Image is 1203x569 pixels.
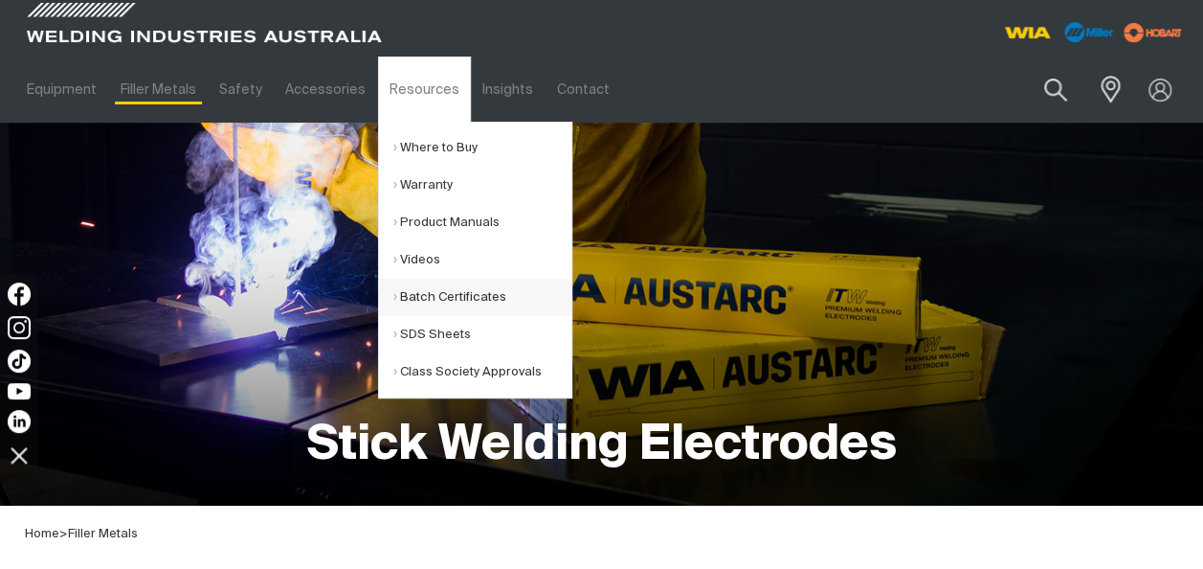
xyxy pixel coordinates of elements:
a: Where to Buy [393,129,571,167]
input: Product name or item number... [999,67,1088,112]
ul: Resources Submenu [378,122,572,398]
a: Contact [545,57,620,123]
img: LinkedIn [8,410,31,433]
a: Warranty [393,167,571,204]
a: Filler Metals [68,528,138,540]
span: > [59,528,68,540]
a: Class Society Approvals [393,353,571,391]
a: Product Manuals [393,204,571,241]
h1: Stick Welding Electrodes [307,415,897,477]
a: SDS Sheets [393,316,571,353]
a: Equipment [15,57,108,123]
span: Home [25,528,59,540]
img: Facebook [8,283,31,306]
a: Home [25,526,59,540]
img: hide socials [3,439,35,471]
a: Filler Metals [108,57,207,123]
button: Search products [1023,67,1088,112]
a: Safety [208,57,274,123]
img: TikTok [8,350,31,373]
a: Resources [378,57,471,123]
img: Instagram [8,316,31,339]
a: Accessories [274,57,377,123]
a: Insights [471,57,545,123]
img: miller [1118,18,1188,47]
nav: Main [15,57,895,123]
img: YouTube [8,383,31,399]
a: Videos [393,241,571,279]
a: Batch Certificates [393,279,571,316]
